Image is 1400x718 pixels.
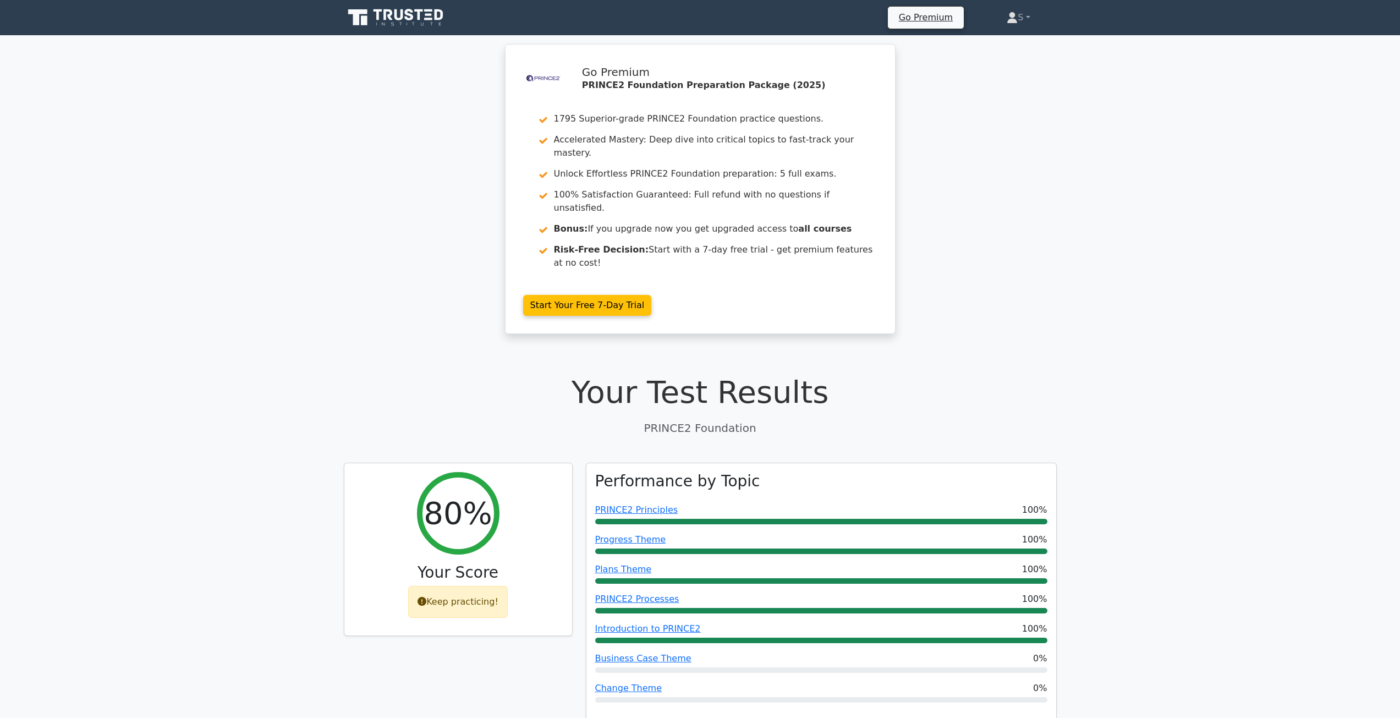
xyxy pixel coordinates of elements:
[892,10,959,25] a: Go Premium
[595,505,678,515] a: PRINCE2 Principles
[595,623,701,634] a: Introduction to PRINCE2
[424,495,492,531] h2: 80%
[1022,593,1047,606] span: 100%
[1033,652,1047,665] span: 0%
[595,534,666,545] a: Progress Theme
[523,295,652,316] a: Start Your Free 7-Day Trial
[595,653,691,664] a: Business Case Theme
[344,374,1057,410] h1: Your Test Results
[595,472,760,491] h3: Performance by Topic
[595,683,662,693] a: Change Theme
[1022,533,1047,546] span: 100%
[595,594,679,604] a: PRINCE2 Processes
[1022,622,1047,635] span: 100%
[595,564,652,574] a: Plans Theme
[1033,682,1047,695] span: 0%
[344,420,1057,436] p: PRINCE2 Foundation
[1022,503,1047,517] span: 100%
[1022,563,1047,576] span: 100%
[980,7,1056,29] a: S
[408,586,508,618] div: Keep practicing!
[353,563,563,582] h3: Your Score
